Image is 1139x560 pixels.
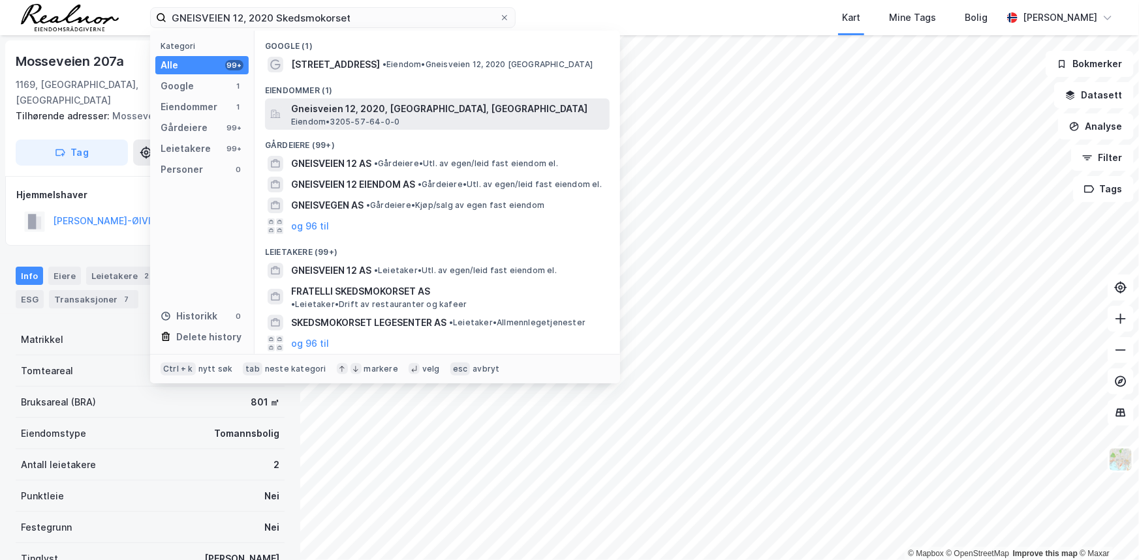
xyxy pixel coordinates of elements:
div: Bolig [965,10,988,25]
div: Info [16,267,43,285]
span: Gårdeiere • Utl. av egen/leid fast eiendom el. [418,179,602,190]
div: 1169, [GEOGRAPHIC_DATA], [GEOGRAPHIC_DATA] [16,77,183,108]
span: GNEISVEIEN 12 AS [291,156,371,171]
span: • [418,179,422,189]
button: Bokmerker [1046,51,1134,77]
div: velg [422,364,440,374]
div: Google [161,78,194,94]
a: OpenStreetMap [946,549,1010,558]
div: Gårdeiere (99+) [255,130,620,153]
div: 1 [233,81,243,91]
div: [PERSON_NAME] [1023,10,1097,25]
div: 1 [233,102,243,112]
span: [STREET_ADDRESS] [291,57,380,72]
img: Z [1108,447,1133,472]
span: Leietaker • Allmennlegetjenester [449,317,585,328]
div: Festegrunn [21,520,72,535]
div: Alle [161,57,178,73]
div: Eiendommer (1) [255,75,620,98]
span: • [374,265,378,275]
iframe: Chat Widget [1074,497,1139,560]
a: Mapbox [908,549,944,558]
button: Datasett [1054,82,1134,108]
div: Mine Tags [889,10,936,25]
div: nytt søk [198,364,233,374]
div: Leietakere [86,267,159,285]
span: GNEISVEIEN 12 AS [291,263,371,278]
span: Leietaker • Drift av restauranter og kafeer [291,299,467,310]
div: 2 [273,457,279,473]
span: Eiendom • 3205-57-64-0-0 [291,117,399,127]
div: Nei [264,520,279,535]
div: 7 [120,293,133,306]
div: Tomteareal [21,363,73,379]
img: realnor-logo.934646d98de889bb5806.png [21,4,119,31]
div: esc [450,362,471,376]
div: Hjemmelshaver [16,187,284,203]
div: Mosseveien 207b [16,108,274,124]
div: Historikk [161,308,217,324]
div: avbryt [473,364,499,374]
div: 99+ [225,60,243,70]
span: • [291,299,295,309]
span: GNEISVEIEN 12 EIENDOM AS [291,177,415,192]
span: SKEDSMOKORSET LEGESENTER AS [291,315,446,331]
div: Ctrl + k [161,362,196,376]
span: • [449,317,453,327]
button: Tag [16,140,128,166]
span: • [374,158,378,168]
button: Filter [1071,145,1134,171]
div: Personer [161,162,203,177]
div: Mosseveien 207a [16,51,127,72]
span: FRATELLI SKEDSMOKORSET AS [291,284,430,299]
div: Bruksareal (BRA) [21,394,96,410]
input: Søk på adresse, matrikkel, gårdeiere, leietakere eller personer [166,8,499,27]
div: neste kategori [265,364,326,374]
div: Kart [842,10,860,25]
span: Gneisveien 12, 2020, [GEOGRAPHIC_DATA], [GEOGRAPHIC_DATA] [291,101,604,117]
div: Transaksjoner [49,290,138,308]
button: og 96 til [291,336,329,351]
div: 99+ [225,123,243,133]
div: 99+ [225,143,243,154]
div: Punktleie [21,488,64,504]
div: ESG [16,290,44,308]
div: Leietakere (99+) [255,237,620,260]
div: 801 ㎡ [251,394,279,410]
button: Analyse [1058,113,1134,140]
div: Eiendomstype [21,426,86,441]
span: Gårdeiere • Utl. av egen/leid fast eiendom el. [374,158,558,169]
div: Leietakere [161,141,211,156]
div: Antall leietakere [21,457,96,473]
a: Improve this map [1013,549,1078,558]
span: Tilhørende adresser: [16,110,112,121]
button: Tags [1073,176,1134,202]
div: Google (1) [255,31,620,54]
span: GNEISVEGEN AS [291,198,364,213]
div: Delete history [176,329,242,345]
div: Kontrollprogram for chat [1074,497,1139,560]
div: Eiendommer [161,99,217,115]
span: • [382,59,386,69]
div: 2 [140,269,153,282]
div: tab [243,362,262,376]
button: og 96 til [291,218,329,234]
span: • [366,200,370,210]
div: 0 [233,311,243,321]
div: 0 [233,164,243,175]
div: Tomannsbolig [214,426,279,441]
div: Matrikkel [21,332,63,347]
span: Eiendom • Gneisveien 12, 2020 [GEOGRAPHIC_DATA] [382,59,593,70]
div: Gårdeiere [161,120,208,136]
div: markere [364,364,398,374]
span: Leietaker • Utl. av egen/leid fast eiendom el. [374,265,557,276]
div: Kategori [161,41,249,51]
span: Gårdeiere • Kjøp/salg av egen fast eiendom [366,200,544,211]
div: Nei [264,488,279,504]
div: Eiere [48,267,81,285]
